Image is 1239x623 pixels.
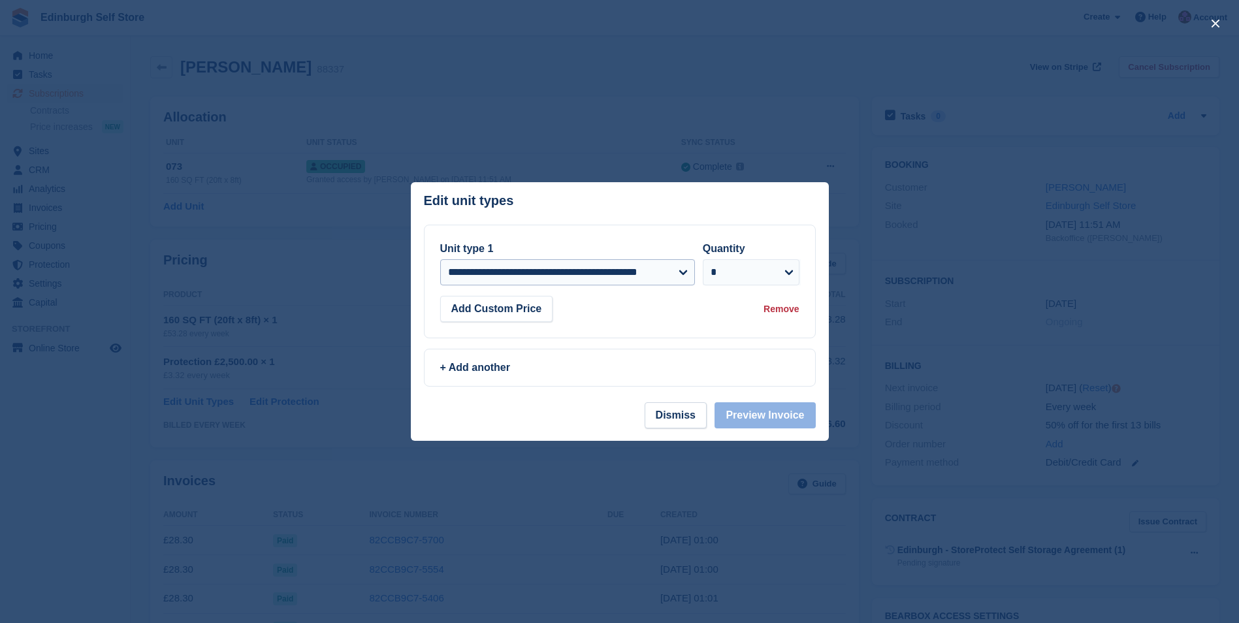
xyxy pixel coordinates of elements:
button: Add Custom Price [440,296,553,322]
p: Edit unit types [424,193,514,208]
button: Dismiss [645,402,707,428]
button: Preview Invoice [715,402,815,428]
div: Remove [764,302,799,316]
label: Unit type 1 [440,243,494,254]
button: close [1205,13,1226,34]
a: + Add another [424,349,816,387]
label: Quantity [703,243,745,254]
div: + Add another [440,360,799,375]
